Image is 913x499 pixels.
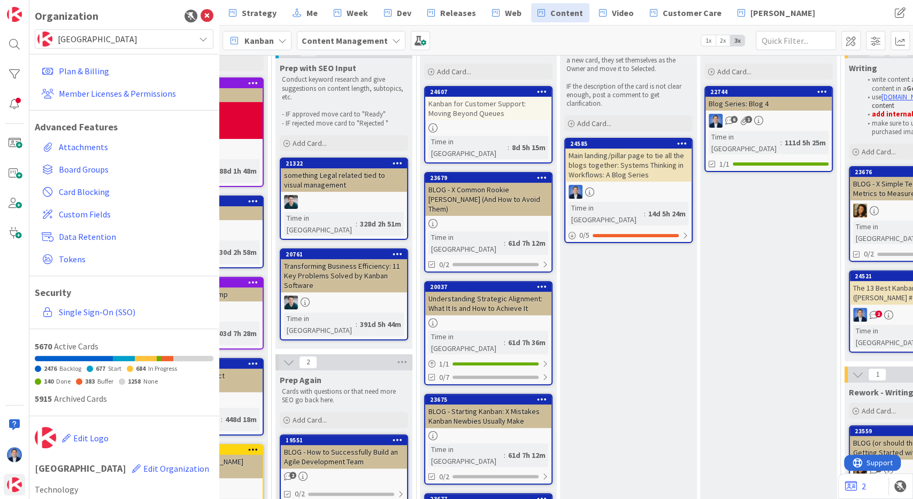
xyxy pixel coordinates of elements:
[505,449,548,461] div: 61d 7h 12m
[504,449,505,461] span: :
[428,443,504,467] div: Time in [GEOGRAPHIC_DATA]
[128,377,141,385] span: 1258
[223,3,283,22] a: Strategy
[59,163,209,176] span: Board Groups
[62,427,109,449] button: Edit Logo
[845,480,866,493] a: 2
[425,173,551,216] div: 23679BLOG - X Common Rookie [PERSON_NAME] (And How to Avoid Them)
[704,86,833,172] a: 22744Blog Series: Blog 4DPTime in [GEOGRAPHIC_DATA]:111d 5h 25m1/1
[780,137,782,149] span: :
[37,84,213,103] a: Member Licenses & Permissions
[719,159,730,170] span: 1/1
[425,395,551,404] div: 23675
[853,204,867,217] img: CL
[280,63,356,73] span: Prep with SEO Input
[508,142,509,153] span: :
[424,394,553,485] a: 23675BLOG - Starting Kanban: X Mistakes Kanban Newbies Usually MakeTime in [GEOGRAPHIC_DATA]:61d ...
[430,174,551,182] div: 23679
[280,248,408,340] a: 20761Transforming Business Efficiency: 11 Key Problems Solved by Kanban SoftwareANTime in [GEOGRA...
[143,377,158,385] span: None
[44,377,53,385] span: 140
[7,7,22,22] img: Visit kanbanzone.com
[347,6,368,19] span: Week
[356,318,357,330] span: :
[37,250,213,269] a: Tokens
[282,387,406,405] p: Cards with questions or that need more SEO go back here.
[280,375,321,385] span: Prep Again
[242,6,277,19] span: Strategy
[565,229,692,242] div: 0/5
[244,34,274,47] span: Kanban
[302,35,388,46] b: Content Management
[705,87,832,111] div: 22744Blog Series: Blog 4
[281,250,407,259] div: 20761
[35,393,52,404] span: 5915
[593,3,640,22] a: Video
[428,231,504,255] div: Time in [GEOGRAPHIC_DATA]
[35,287,213,299] h1: Security
[730,35,745,46] span: 3x
[59,253,209,266] span: Tokens
[643,3,728,22] a: Customer Care
[281,159,407,168] div: 21322
[286,3,324,22] a: Me
[505,237,548,249] div: 61d 7h 12m
[7,477,22,492] img: avatar
[136,364,145,372] span: 684
[85,377,95,385] span: 383
[35,457,213,480] h1: [GEOGRAPHIC_DATA]
[37,160,213,179] a: Board Groups
[579,230,589,241] span: 0 / 5
[284,195,298,209] img: AN
[424,86,553,163] a: 24607Kanban for Customer Support: Moving Beyond QueuesTime in [GEOGRAPHIC_DATA]:8d 5h 15m
[430,396,551,403] div: 23675
[710,88,832,96] div: 22744
[504,337,505,348] span: :
[717,67,751,76] span: Add Card...
[756,31,836,50] input: Quick Filter...
[705,114,832,128] div: DP
[282,119,406,128] p: - IF rejected move card to "Rejected "
[143,463,209,474] span: Edit Organization
[440,6,476,19] span: Releases
[505,6,521,19] span: Web
[281,159,407,192] div: 21322something Legal related tied to visual management
[569,202,644,225] div: Time in [GEOGRAPHIC_DATA]
[550,6,583,19] span: Content
[73,433,109,443] span: Edit Logo
[705,87,832,97] div: 22744
[59,208,209,221] span: Custom Fields
[875,310,882,317] span: 2
[284,313,356,336] div: Time in [GEOGRAPHIC_DATA]
[428,136,508,159] div: Time in [GEOGRAPHIC_DATA]
[44,364,57,372] span: 2476
[425,404,551,428] div: BLOG - Starting Kanban: X Mistakes Kanban Newbies Usually Make
[306,6,318,19] span: Me
[782,137,828,149] div: 111d 5h 25m
[425,97,551,120] div: Kanban for Customer Support: Moving Beyond Queues
[213,165,259,177] div: 388d 1h 48m
[439,471,449,482] span: 0/2
[646,208,688,220] div: 14d 5h 24m
[430,88,551,96] div: 24607
[281,195,407,209] div: AN
[425,292,551,315] div: Understanding Strategic Alignment: What It Is and How to Achieve It
[424,281,553,385] a: 20037Understanding Strategic Alignment: What It Is and How to Achieve ItTime in [GEOGRAPHIC_DATA]...
[577,119,611,128] span: Add Card...
[59,364,81,372] span: Backlog
[425,357,551,371] div: 1/1
[425,282,551,292] div: 20037
[281,250,407,292] div: 20761Transforming Business Efficiency: 11 Key Problems Solved by Kanban Software
[289,472,296,479] span: 2
[293,138,327,148] span: Add Card...
[281,168,407,192] div: something Legal related tied to visual management
[709,131,780,154] div: Time in [GEOGRAPHIC_DATA]
[223,414,259,425] div: 448d 18m
[37,137,213,157] a: Attachments
[282,75,406,102] p: Conduct keyword research and give suggestions on content length, subtopics, etc.
[280,158,408,240] a: 21322something Legal related tied to visual managementANTime in [GEOGRAPHIC_DATA]:328d 2h 51m
[96,364,105,372] span: 677
[425,183,551,216] div: BLOG - X Common Rookie [PERSON_NAME] (And How to Avoid Them)
[505,337,548,348] div: 61d 7h 36m
[564,138,693,243] a: 24585Main landing/pillar page to tie all the blogs together: Systems Thinking in Workflows: A Blo...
